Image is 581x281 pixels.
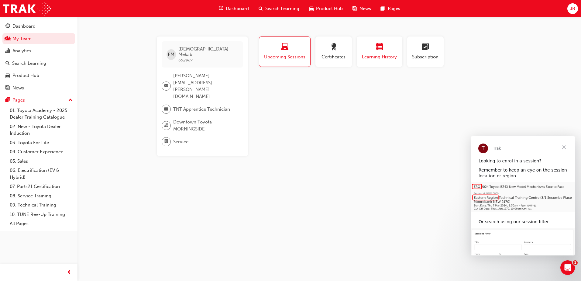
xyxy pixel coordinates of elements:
[7,106,75,122] a: 01. Toyota Academy - 2025 Dealer Training Catalogue
[254,2,304,15] a: search-iconSearch Learning
[173,106,230,113] span: TNT Apprentice Technician
[361,54,398,61] span: Learning History
[388,5,400,12] span: Pages
[304,2,348,15] a: car-iconProduct Hub
[12,72,39,79] div: Product Hub
[164,138,168,146] span: department-icon
[7,200,75,210] a: 09. Technical Training
[173,72,238,100] span: [PERSON_NAME][EMAIL_ADDRESS][PERSON_NAME][DOMAIN_NAME]
[316,5,343,12] span: Product Hub
[376,43,383,51] span: calendar-icon
[12,60,46,67] div: Search Learning
[2,21,75,32] a: Dashboard
[5,85,10,91] span: news-icon
[560,260,575,275] iframe: Intercom live chat
[164,122,168,130] span: organisation-icon
[2,33,75,44] a: My Team
[259,36,311,67] button: Upcoming Sessions
[7,182,75,191] a: 07. Parts21 Certification
[226,5,249,12] span: Dashboard
[178,57,193,63] span: 652987
[573,260,578,265] span: 1
[315,36,352,67] button: Certificates
[7,166,75,182] a: 06. Electrification (EV & Hybrid)
[12,47,31,54] div: Analytics
[352,5,357,12] span: news-icon
[7,138,75,147] a: 03. Toyota For Life
[68,96,73,104] span: up-icon
[2,70,75,81] a: Product Hub
[12,97,25,104] div: Pages
[2,19,75,95] button: DashboardMy TeamAnalyticsSearch LearningProduct HubNews
[7,210,75,219] a: 10. TUNE Rev-Up Training
[7,219,75,228] a: All Pages
[2,95,75,106] button: Pages
[412,54,439,61] span: Subscription
[219,5,223,12] span: guage-icon
[7,122,75,138] a: 02. New - Toyota Dealer Induction
[330,43,337,51] span: award-icon
[5,36,10,42] span: people-icon
[2,58,75,69] a: Search Learning
[320,54,347,61] span: Certificates
[5,48,10,54] span: chart-icon
[422,43,429,51] span: learningplan-icon
[12,23,36,30] div: Dashboard
[5,61,10,66] span: search-icon
[3,2,51,16] img: Trak
[5,73,10,78] span: car-icon
[407,36,444,67] button: Subscription
[259,5,263,12] span: search-icon
[7,191,75,201] a: 08. Service Training
[7,157,75,166] a: 05. Sales
[357,36,402,67] button: Learning History
[2,82,75,94] a: News
[168,51,174,58] span: EM
[173,138,188,145] span: Service
[214,2,254,15] a: guage-iconDashboard
[570,5,575,12] span: JB
[164,82,168,90] span: email-icon
[309,5,314,12] span: car-icon
[264,54,306,61] span: Upcoming Sessions
[281,43,288,51] span: laptop-icon
[348,2,376,15] a: news-iconNews
[164,105,168,113] span: briefcase-icon
[567,3,578,14] button: JB
[178,46,238,57] span: [DEMOGRAPHIC_DATA] Mekab
[359,5,371,12] span: News
[381,5,385,12] span: pages-icon
[12,85,24,92] div: News
[5,98,10,103] span: pages-icon
[173,119,238,132] span: Downtown Toyota - MORNINGSIDE
[67,269,71,276] span: prev-icon
[265,5,299,12] span: Search Learning
[7,147,75,157] a: 04. Customer Experience
[471,136,575,255] iframe: Intercom live chat message
[5,24,10,29] span: guage-icon
[2,45,75,57] a: Analytics
[376,2,405,15] a: pages-iconPages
